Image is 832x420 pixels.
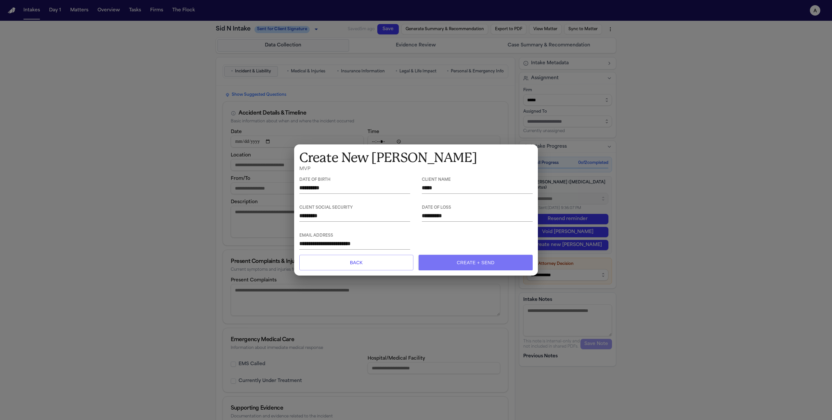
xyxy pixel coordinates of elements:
[422,178,533,182] span: Client Name
[299,255,413,270] button: Back
[299,150,533,166] h1: Create New [PERSON_NAME]
[299,205,410,210] span: Client Social Security
[419,255,533,270] button: Create + Send
[299,233,410,238] span: Email Address
[422,205,533,210] span: Date of Loss
[299,178,410,182] span: Date of Birth
[299,166,533,172] h6: MVP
